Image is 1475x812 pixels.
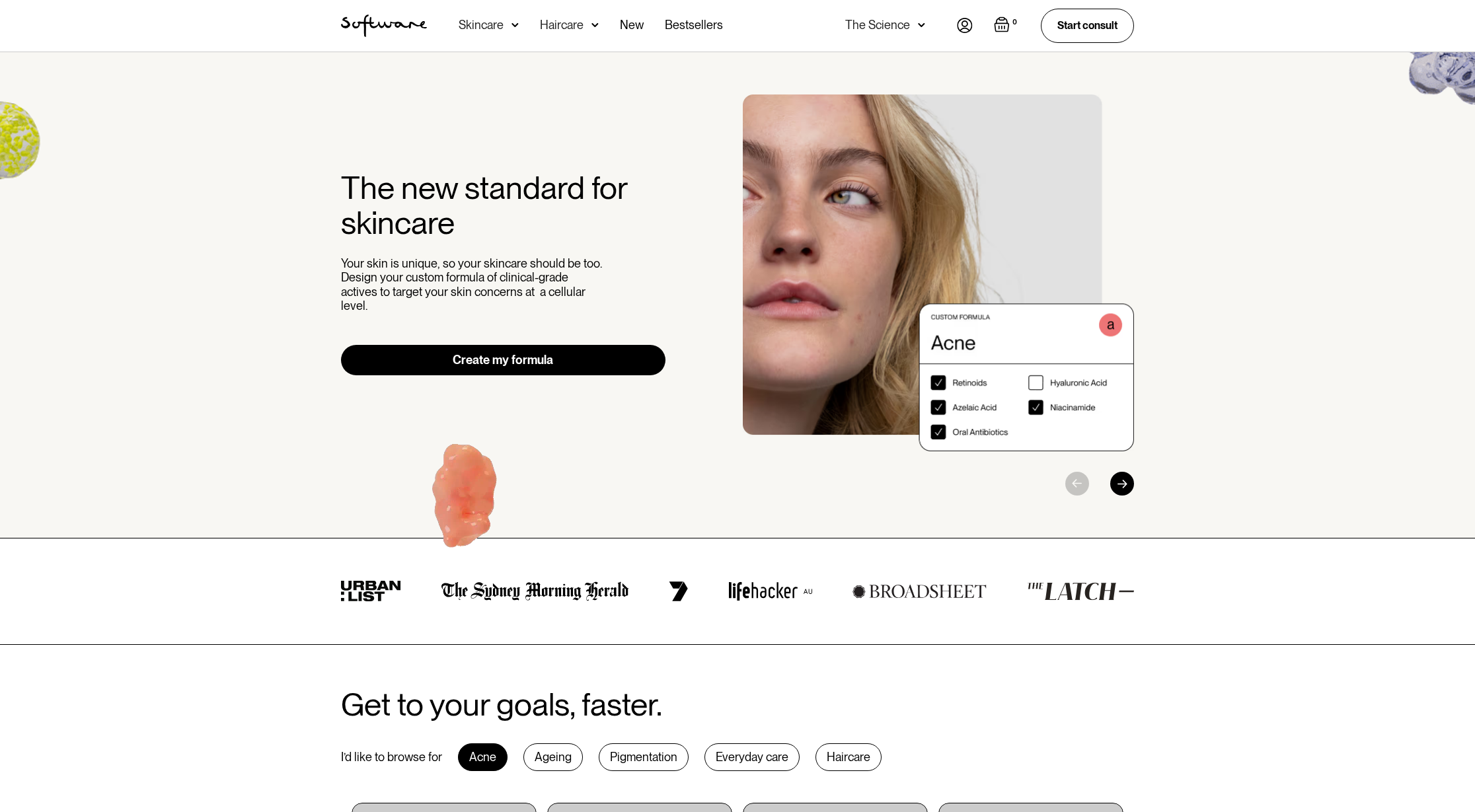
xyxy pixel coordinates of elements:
div: I’d like to browse for [341,750,442,764]
img: Hydroquinone (skin lightening agent) [383,420,548,582]
div: The Science [845,18,910,32]
div: 1 / 3 [743,94,1134,451]
div: Ageing [523,743,583,771]
img: arrow down [591,18,599,32]
p: Your skin is unique, so your skincare should be too. Design your custom formula of clinical-grade... [341,256,605,313]
img: the latch logo [1027,582,1134,601]
a: Start consult [1041,9,1134,42]
div: Pigmentation [599,743,689,771]
img: lifehacker logo [728,581,812,601]
img: arrow down [918,18,925,32]
img: the Sydney morning herald logo [441,581,628,601]
div: Skincare [459,18,504,32]
img: arrow down [511,18,519,32]
a: home [341,15,427,37]
div: Haircare [815,743,882,771]
img: broadsheet logo [852,584,987,599]
img: Software Logo [341,15,427,37]
h2: Get to your goals, faster. [341,687,662,722]
div: Haircare [540,18,584,32]
div: Next slide [1110,472,1134,496]
div: Everyday care [704,743,800,771]
h2: The new standard for skincare [341,170,665,240]
div: 0 [1010,17,1020,28]
div: Acne [458,743,508,771]
a: Open empty cart [994,17,1020,35]
img: urban list logo [341,581,401,602]
a: Create my formula [341,345,665,375]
